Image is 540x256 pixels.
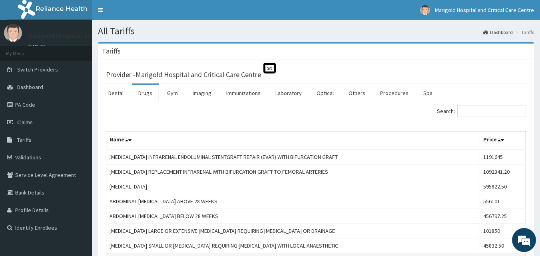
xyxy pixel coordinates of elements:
a: Laboratory [269,85,308,101]
img: User Image [420,5,430,15]
p: Marigold Hospital and Critical Care Centre [28,32,158,40]
a: Immunizations [220,85,267,101]
td: 456797.25 [480,209,526,224]
a: Optical [310,85,340,101]
a: Imaging [186,85,218,101]
td: [MEDICAL_DATA] [106,179,480,194]
h3: Provider - Marigold Hospital and Critical Care Centre [106,71,261,78]
td: [MEDICAL_DATA] REPLACEMENT INFRARENAL WITH BIFURCATION GRAFT TO FEMORAL ARTERIES [106,165,480,179]
td: 595822.50 [480,179,526,194]
img: d_794563401_company_1708531726252_794563401 [15,40,32,60]
span: Marigold Hospital and Critical Care Centre [435,6,534,14]
img: User Image [4,24,22,42]
a: Dashboard [483,29,513,36]
div: Chat with us now [42,45,134,55]
th: Name [106,131,480,150]
a: Online [28,44,47,49]
td: ABDOMINAL [MEDICAL_DATA] BELOW 28 WEEKS [106,209,480,224]
td: 45832.50 [480,238,526,253]
td: [MEDICAL_DATA] INFRARENAL ENDOLUMINAL STENTGRAFT REPAIR (EVAR) WITH BIFURCATION GRAFT [106,149,480,165]
a: Others [342,85,372,101]
td: 1191645 [480,149,526,165]
span: Tariffs [17,136,32,143]
span: Switch Providers [17,66,58,73]
span: St [263,63,276,73]
h1: All Tariffs [98,26,534,36]
a: Dental [102,85,130,101]
th: Price [480,131,526,150]
td: [MEDICAL_DATA] SMALL OR [MEDICAL_DATA] REQUIRING [MEDICAL_DATA] WITH LOCAL ANAESTHETIC [106,238,480,253]
li: Tariffs [514,29,534,36]
a: Drugs [132,85,159,101]
textarea: Type your message and hit 'Enter' [4,171,152,199]
a: Spa [417,85,439,101]
td: 556101 [480,194,526,209]
input: Search: [457,105,526,117]
td: [MEDICAL_DATA] LARGE OR EXTENSIVE [MEDICAL_DATA] REQUIRING [MEDICAL_DATA] OR DRAINAGE [106,224,480,238]
a: Procedures [374,85,415,101]
div: Minimize live chat window [131,4,150,23]
span: Claims [17,119,33,126]
label: Search: [437,105,526,117]
a: Gym [161,85,184,101]
span: We're online! [46,77,110,158]
td: ABDOMINAL [MEDICAL_DATA] ABOVE 28 WEEKS [106,194,480,209]
h3: Tariffs [102,48,121,55]
td: 101850 [480,224,526,238]
span: Dashboard [17,83,43,91]
td: 1092341.20 [480,165,526,179]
